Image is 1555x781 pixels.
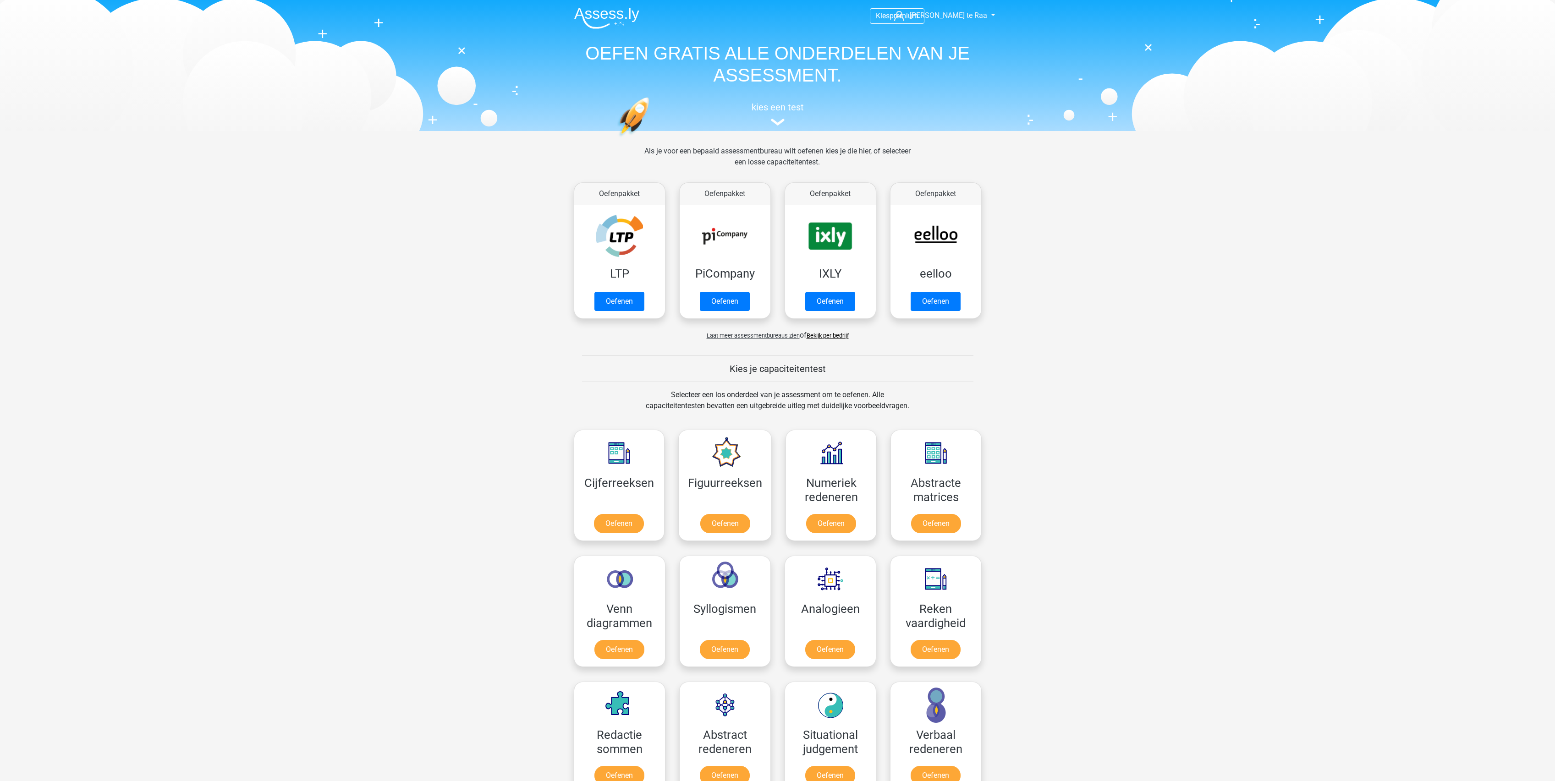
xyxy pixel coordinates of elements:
[700,640,750,659] a: Oefenen
[807,332,849,339] a: Bekijk per bedrijf
[574,7,639,29] img: Assessly
[707,332,800,339] span: Laat meer assessmentbureaus zien
[890,11,918,20] span: premium
[594,292,644,311] a: Oefenen
[700,292,750,311] a: Oefenen
[805,640,855,659] a: Oefenen
[567,42,989,86] h1: OEFEN GRATIS ALLE ONDERDELEN VAN JE ASSESSMENT.
[594,640,644,659] a: Oefenen
[700,514,750,533] a: Oefenen
[870,10,924,22] a: Kiespremium
[890,10,988,21] a: [PERSON_NAME] te Raa
[910,11,987,20] span: [PERSON_NAME] te Raa
[771,119,785,126] img: assessment
[594,514,644,533] a: Oefenen
[567,322,989,341] div: of
[637,389,918,422] div: Selecteer een los onderdeel van je assessment om te oefenen. Alle capaciteitentesten bevatten een...
[637,146,918,179] div: Als je voor een bepaald assessmentbureau wilt oefenen kies je die hier, of selecteer een losse ca...
[911,640,961,659] a: Oefenen
[805,292,855,311] a: Oefenen
[617,97,685,180] img: oefenen
[567,102,989,126] a: kies een test
[582,363,973,374] h5: Kies je capaciteitentest
[911,514,961,533] a: Oefenen
[806,514,856,533] a: Oefenen
[911,292,961,311] a: Oefenen
[567,102,989,113] h5: kies een test
[876,11,890,20] span: Kies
